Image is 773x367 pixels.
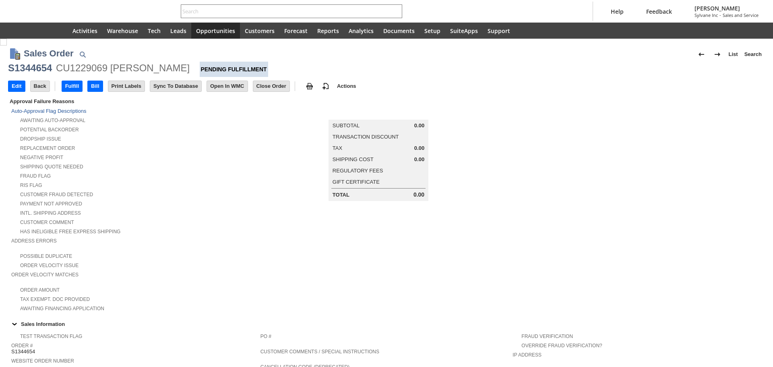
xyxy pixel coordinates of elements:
[321,81,331,91] img: add-record.svg
[20,192,93,197] a: Customer Fraud Detected
[414,156,424,163] span: 0.00
[48,23,68,39] a: Home
[108,81,145,91] input: Print Labels
[488,27,510,35] span: Support
[8,81,25,91] input: Edit
[165,23,191,39] a: Leads
[20,229,120,234] a: Has Ineligible Free Express Shipping
[196,27,235,35] span: Opportunities
[150,81,201,91] input: Sync To Database
[413,191,424,198] span: 0.00
[20,253,72,259] a: Possible Duplicate
[8,319,762,329] div: Sales Information
[20,127,79,133] a: Potential Backorder
[68,23,102,39] a: Activities
[88,81,102,91] input: Bill
[29,23,48,39] div: Shortcuts
[34,26,43,35] svg: Shortcuts
[312,23,344,39] a: Reports
[11,238,57,244] a: Address Errors
[11,108,86,114] a: Auto-Approval Flag Descriptions
[31,81,50,91] input: Back
[20,155,63,160] a: Negative Profit
[240,23,279,39] a: Customers
[391,6,401,16] svg: Search
[521,334,573,339] a: Fraud Verification
[260,334,271,339] a: PO #
[694,12,718,18] span: Sylvane Inc
[20,173,51,179] a: Fraud Flag
[317,27,339,35] span: Reports
[333,156,374,162] a: Shipping Cost
[284,27,308,35] span: Forecast
[414,145,424,151] span: 0.00
[329,107,428,120] caption: Summary
[11,358,74,364] a: Website Order Number
[20,334,82,339] a: Test Transaction Flag
[245,27,275,35] span: Customers
[333,179,380,185] a: Gift Certificate
[20,164,83,170] a: Shipping Quote Needed
[181,6,391,16] input: Search
[513,352,542,358] a: IP Address
[741,48,765,61] a: Search
[14,26,24,35] svg: Recent Records
[333,134,399,140] a: Transaction Discount
[207,81,248,91] input: Open In WMC
[102,23,143,39] a: Warehouse
[148,27,161,35] span: Tech
[170,27,186,35] span: Leads
[420,23,445,39] a: Setup
[424,27,440,35] span: Setup
[414,122,424,129] span: 0.00
[333,145,342,151] a: Tax
[383,27,415,35] span: Documents
[20,182,42,188] a: RIS flag
[20,287,60,293] a: Order Amount
[56,62,190,75] div: CU1229069 [PERSON_NAME]
[723,12,759,18] span: Sales and Service
[260,349,379,355] a: Customer Comments / Special Instructions
[24,47,74,60] h1: Sales Order
[279,23,312,39] a: Forecast
[725,48,741,61] a: List
[78,50,87,59] img: Quick Find
[694,4,759,12] span: [PERSON_NAME]
[11,272,79,278] a: Order Velocity Matches
[719,12,721,18] span: -
[333,168,383,174] a: Regulatory Fees
[20,201,82,207] a: Payment not approved
[334,83,360,89] a: Actions
[378,23,420,39] a: Documents
[349,27,374,35] span: Analytics
[253,81,289,91] input: Close Order
[20,297,90,302] a: Tax Exempt. Doc Provided
[646,8,672,15] span: Feedback
[305,81,314,91] img: print.svg
[200,62,268,77] div: Pending Fulfillment
[20,306,104,311] a: Awaiting Financing Application
[143,23,165,39] a: Tech
[20,263,79,268] a: Order Velocity Issue
[8,97,257,106] div: Approval Failure Reasons
[344,23,378,39] a: Analytics
[11,343,33,348] a: Order #
[713,50,722,59] img: Next
[8,62,52,75] div: S1344654
[697,50,706,59] img: Previous
[62,81,83,91] input: Fulfill
[11,348,35,355] span: S1344654
[10,23,29,39] a: Recent Records
[72,27,97,35] span: Activities
[53,26,63,35] svg: Home
[20,118,85,123] a: Awaiting Auto-Approval
[445,23,483,39] a: SuiteApps
[191,23,240,39] a: Opportunities
[8,319,765,329] td: Sales Information
[450,27,478,35] span: SuiteApps
[611,8,624,15] span: Help
[483,23,515,39] a: Support
[107,27,138,35] span: Warehouse
[20,210,81,216] a: Intl. Shipping Address
[521,343,602,348] a: Override Fraud Verification?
